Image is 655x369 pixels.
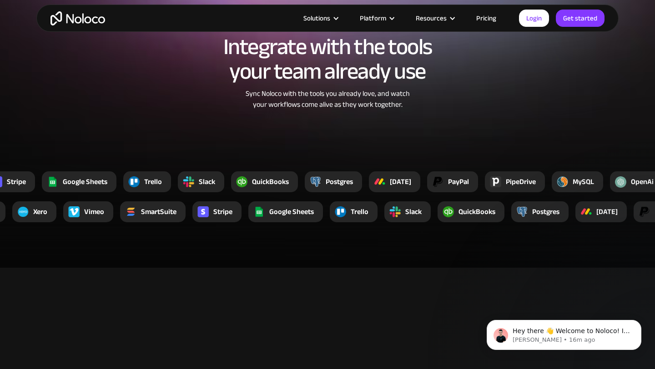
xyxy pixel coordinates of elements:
div: Stripe [213,206,232,217]
a: Login [519,10,549,27]
div: Solutions [303,12,330,24]
div: Solutions [292,12,348,24]
div: Slack [199,176,215,187]
div: Platform [348,12,404,24]
div: Vimeo [84,206,104,217]
div: Trello [144,176,162,187]
div: SmartSuite [141,206,176,217]
a: Get started [556,10,605,27]
div: QuickBooks [252,176,289,187]
a: home [50,11,105,25]
div: PipeDrive [506,176,536,187]
div: MySQL [573,176,594,187]
div: Stripe [7,176,26,187]
div: [DATE] [390,176,411,187]
div: OpenAi [631,176,654,187]
div: PayPal [448,176,469,187]
h2: Integrate with the tools your team already use [45,35,610,84]
div: Google Sheets [63,176,107,187]
div: Sync Noloco with the tools you already love, and watch your workflows come alive as they work tog... [207,88,448,110]
div: Google Sheets [269,206,314,217]
div: Slack [405,206,422,217]
div: Postgres [326,176,353,187]
div: QuickBooks [458,206,495,217]
div: Postgres [532,206,559,217]
div: Platform [360,12,386,24]
div: [DATE] [596,206,618,217]
div: Resources [416,12,447,24]
div: Xero [33,206,47,217]
div: Resources [404,12,465,24]
a: Pricing [465,12,508,24]
div: Trello [351,206,368,217]
iframe: Intercom notifications message [473,301,655,364]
